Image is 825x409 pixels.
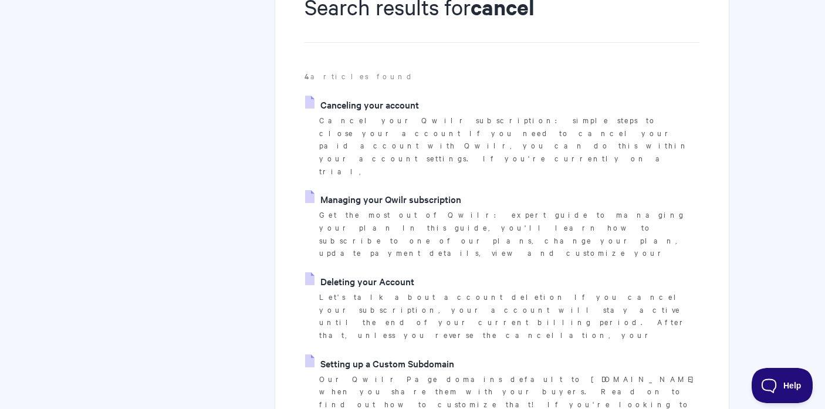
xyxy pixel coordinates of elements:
iframe: Toggle Customer Support [752,368,813,403]
p: articles found [305,70,699,83]
a: Setting up a Custom Subdomain [305,354,454,372]
a: Canceling your account [305,96,419,113]
a: Deleting your Account [305,272,414,290]
strong: 4 [305,70,310,82]
p: Let's talk about account deletion If you cancel your subscription, your account will stay active ... [319,290,699,342]
p: Cancel your Qwilr subscription: simple steps to close your account If you need to cancel your pai... [319,114,699,178]
a: Managing your Qwilr subscription [305,190,461,208]
p: Get the most out of Qwilr: expert guide to managing your plan In this guide, you'll learn how to ... [319,208,699,259]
